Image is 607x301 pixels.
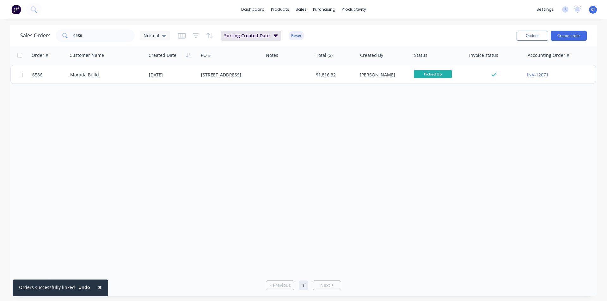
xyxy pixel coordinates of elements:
[92,280,108,295] button: Close
[414,70,452,78] span: Picked Up
[320,282,330,288] span: Next
[360,72,406,78] div: [PERSON_NAME]
[316,72,353,78] div: $1,816.32
[273,282,291,288] span: Previous
[299,280,308,290] a: Page 1 is your current page
[360,52,383,58] div: Created By
[75,283,94,292] button: Undo
[98,283,102,292] span: ×
[591,7,595,12] span: KT
[266,52,278,58] div: Notes
[289,31,304,40] button: Reset
[551,31,587,41] button: Create order
[339,5,369,14] div: productivity
[263,280,344,290] ul: Pagination
[144,32,159,39] span: Normal
[73,29,135,42] input: Search...
[527,72,549,78] a: INV-12071
[533,5,557,14] div: settings
[149,52,176,58] div: Created Date
[221,31,281,41] button: Sorting:Created Date
[70,72,99,78] a: Morada Build
[32,52,48,58] div: Order #
[224,33,270,39] span: Sorting: Created Date
[528,52,569,58] div: Accounting Order #
[266,282,294,288] a: Previous page
[310,5,339,14] div: purchasing
[19,284,75,291] div: Orders successfully linked
[201,72,258,78] div: [STREET_ADDRESS]
[11,5,21,14] img: Factory
[201,52,211,58] div: PO #
[313,282,341,288] a: Next page
[268,5,292,14] div: products
[469,52,498,58] div: Invoice status
[32,65,70,84] a: 6586
[20,33,51,39] h1: Sales Orders
[316,52,333,58] div: Total ($)
[32,72,42,78] span: 6586
[517,31,548,41] button: Options
[414,52,427,58] div: Status
[238,5,268,14] a: dashboard
[292,5,310,14] div: sales
[149,72,196,78] div: [DATE]
[70,52,104,58] div: Customer Name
